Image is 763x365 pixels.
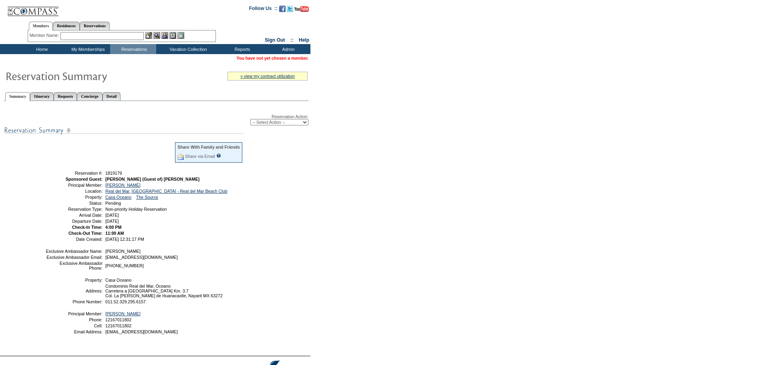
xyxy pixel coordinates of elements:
td: My Memberships [64,44,110,54]
img: Become our fan on Facebook [279,6,286,12]
a: Requests [54,92,77,101]
td: Departure Date: [45,219,103,224]
div: Share With Family and Friends [177,145,240,149]
img: Impersonate [161,32,168,39]
span: 4:00 PM [105,225,121,230]
a: Detail [103,92,121,101]
span: [DATE] [105,219,119,224]
td: Cell: [45,323,103,328]
td: Arrival Date: [45,213,103,218]
td: Phone Number: [45,299,103,304]
span: 011.52.329.295.6157 [105,299,146,304]
a: » view my contract utilization [240,74,295,79]
td: Principal Member: [45,183,103,188]
a: Follow us on Twitter [287,8,293,13]
a: Reservations [80,22,110,30]
td: Status: [45,201,103,206]
td: Email Address: [45,329,103,334]
a: [PERSON_NAME] [105,183,141,188]
img: b_edit.gif [145,32,152,39]
a: Casa Oceano [105,195,131,200]
span: Pending [105,201,121,206]
a: Sign Out [265,37,285,43]
strong: Check-Out Time: [68,231,103,236]
img: Reservations [169,32,176,39]
span: 12167011802 [105,323,131,328]
div: Reservation Action: [4,114,308,125]
a: The Source [136,195,158,200]
a: Summary [5,92,30,101]
td: Address: [45,284,103,298]
a: [PERSON_NAME] [105,311,141,316]
td: Reports [218,44,264,54]
td: Vacation Collection [156,44,218,54]
div: Member Name: [30,32,60,39]
td: Location: [45,189,103,194]
td: Reservations [110,44,156,54]
span: [DATE] 12:31:17 PM [105,237,144,242]
span: [PERSON_NAME] (Guest of) [PERSON_NAME] [105,177,199,181]
span: [EMAIL_ADDRESS][DOMAIN_NAME] [105,255,178,260]
td: Phone: [45,317,103,322]
a: Residences [53,22,80,30]
span: You have not yet chosen a member. [237,56,309,60]
img: Follow us on Twitter [287,6,293,12]
span: :: [290,37,294,43]
td: Reservation #: [45,171,103,175]
td: Admin [264,44,310,54]
td: Exclusive Ambassador Name: [45,249,103,254]
td: Reservation Type: [45,207,103,212]
strong: Sponsored Guest: [66,177,103,181]
strong: Check-In Time: [72,225,103,230]
img: subTtlResSummary.gif [4,125,244,135]
td: Property: [45,278,103,282]
span: 1819179 [105,171,122,175]
td: Property: [45,195,103,200]
span: [PERSON_NAME] [105,249,141,254]
a: Share via Email [185,154,215,159]
img: Reservaton Summary [5,68,165,84]
span: Casa Oceano [105,278,131,282]
td: Exclusive Ambassador Phone: [45,261,103,270]
a: Real del Mar, [GEOGRAPHIC_DATA] - Real del Mar Beach Club [105,189,227,194]
img: View [153,32,160,39]
img: Subscribe to our YouTube Channel [294,6,309,12]
span: Non-priority Holiday Reservation [105,207,167,212]
span: 11:00 AM [105,231,124,236]
td: Follow Us :: [249,5,278,14]
td: Exclusive Ambassador Email: [45,255,103,260]
span: [DATE] [105,213,119,218]
a: Itinerary [30,92,54,101]
td: Home [18,44,64,54]
span: Condominio Real del Mar, Oceano Carretera a [GEOGRAPHIC_DATA] Km. 3.7 Col. La [PERSON_NAME] de Hu... [105,284,223,298]
a: Subscribe to our YouTube Channel [294,8,309,13]
span: 12167011802 [105,317,131,322]
td: Date Created: [45,237,103,242]
a: Help [299,37,309,43]
span: [PHONE_NUMBER] [105,263,144,268]
input: What is this? [216,153,221,158]
a: Become our fan on Facebook [279,8,286,13]
img: b_calculator.gif [177,32,184,39]
span: [EMAIL_ADDRESS][DOMAIN_NAME] [105,329,178,334]
a: Members [29,22,53,30]
a: Concierge [77,92,102,101]
td: Principal Member: [45,311,103,316]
